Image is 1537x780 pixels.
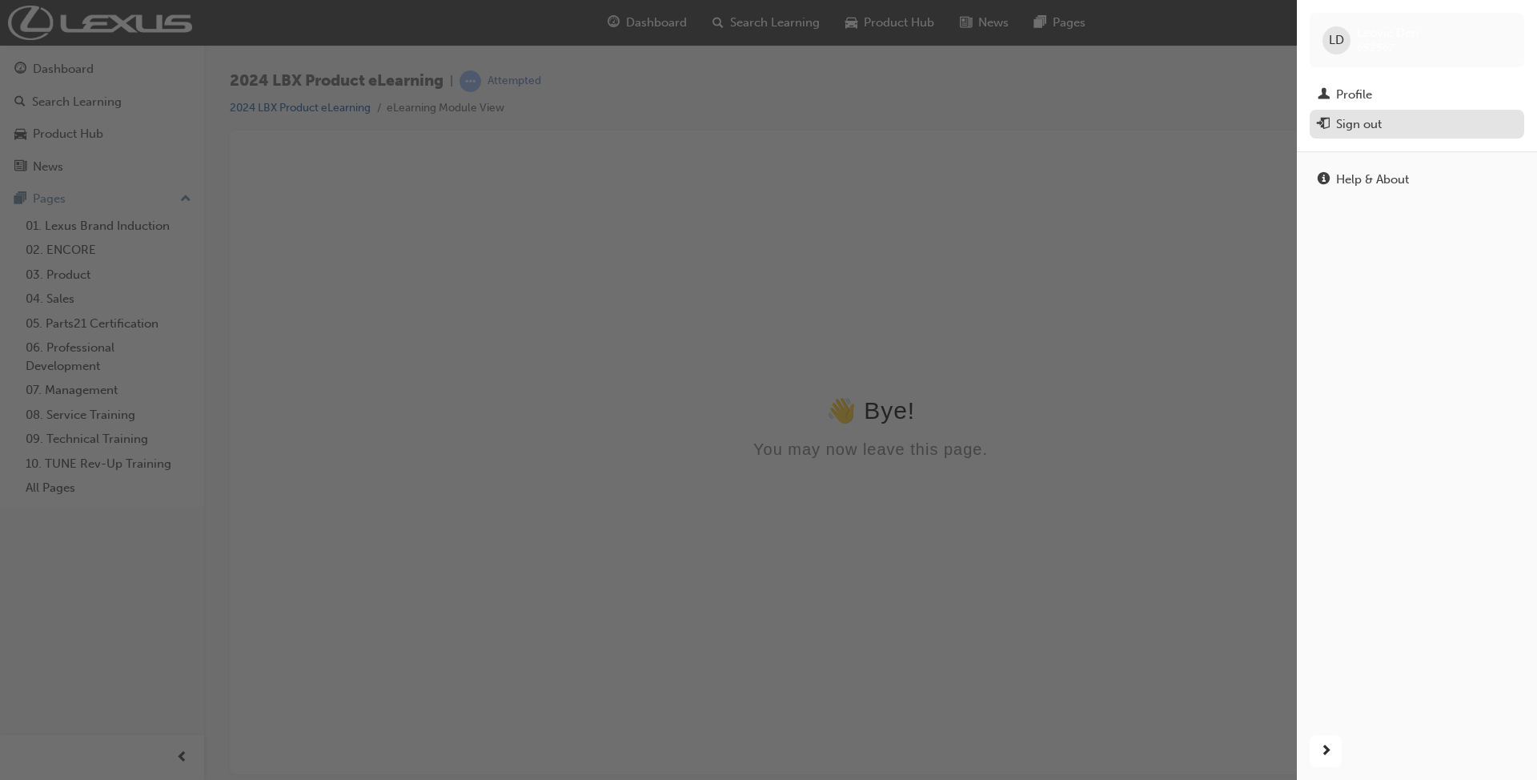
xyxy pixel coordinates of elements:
span: exit-icon [1318,118,1330,132]
button: Sign out [1310,110,1524,139]
div: 👋 Bye! [6,240,1250,268]
div: Profile [1336,86,1372,104]
span: 652567 [1357,41,1395,54]
div: You may now leave this page. [6,284,1250,303]
span: info-icon [1318,173,1330,187]
span: next-icon [1320,742,1332,762]
span: man-icon [1318,88,1330,103]
a: Profile [1310,80,1524,110]
div: Help & About [1336,171,1409,189]
div: Sign out [1336,115,1382,134]
span: LD [1329,31,1344,50]
span: Leovic Deri [1357,26,1419,40]
a: Help & About [1310,165,1524,195]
